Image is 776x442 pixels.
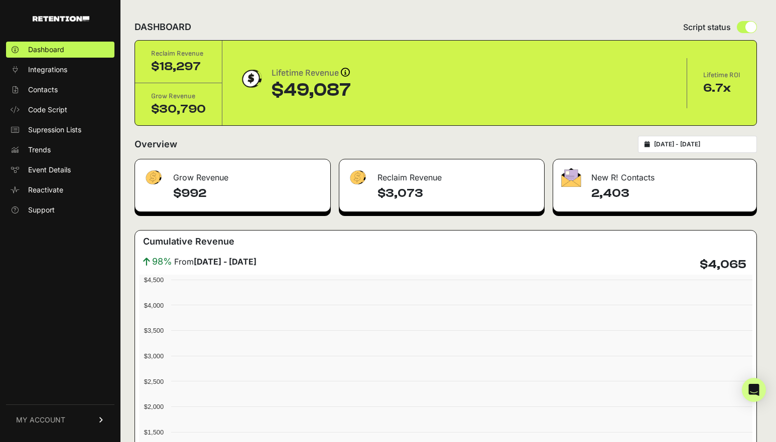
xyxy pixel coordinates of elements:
[6,404,114,435] a: MY ACCOUNT
[33,16,89,22] img: Retention.com
[151,49,206,59] div: Reclaim Revenue
[683,21,731,33] span: Script status
[16,415,65,425] span: MY ACCOUNT
[703,80,740,96] div: 6.7x
[151,91,206,101] div: Grow Revenue
[339,159,544,189] div: Reclaim Revenue
[194,257,256,267] strong: [DATE] - [DATE]
[28,185,63,195] span: Reactivate
[173,185,322,201] h4: $992
[6,182,114,198] a: Reactivate
[144,302,164,309] text: $4,000
[6,122,114,138] a: Supression Lists
[143,235,234,249] h3: Cumulative Revenue
[174,256,256,268] span: From
[152,255,172,269] span: 98%
[6,162,114,178] a: Event Details
[144,276,164,284] text: $4,500
[151,101,206,117] div: $30,790
[703,70,740,80] div: Lifetime ROI
[347,168,367,187] img: fa-dollar-13500eef13a19c4ab2b9ed9ad552e47b0d9fc28b02b83b90ba0e00f96d6372e9.png
[742,378,766,402] div: Open Intercom Messenger
[28,145,51,155] span: Trends
[6,102,114,118] a: Code Script
[28,65,67,75] span: Integrations
[28,125,81,135] span: Supression Lists
[238,66,264,91] img: dollar-coin-05c43ed7efb7bc0c12610022525b4bbbb207c7efeef5aecc26f025e68dcafac9.png
[6,202,114,218] a: Support
[144,428,164,436] text: $1,500
[272,80,351,100] div: $49,087
[144,327,164,334] text: $3,500
[700,257,746,273] h4: $4,065
[553,159,756,189] div: New R! Contacts
[135,20,191,34] h2: DASHBOARD
[272,66,351,80] div: Lifetime Revenue
[6,62,114,78] a: Integrations
[377,185,536,201] h4: $3,073
[144,352,164,360] text: $3,000
[28,165,71,175] span: Event Details
[6,42,114,58] a: Dashboard
[6,82,114,98] a: Contacts
[28,105,67,115] span: Code Script
[135,159,330,189] div: Grow Revenue
[144,403,164,410] text: $2,000
[591,185,748,201] h4: 2,403
[151,59,206,75] div: $18,297
[28,205,55,215] span: Support
[28,45,64,55] span: Dashboard
[6,142,114,158] a: Trends
[561,168,581,187] img: fa-envelope-19ae18322b30453b285274b1b8af3d052b27d846a4fbe8435d1a52b978f639a2.png
[28,85,58,95] span: Contacts
[135,137,177,151] h2: Overview
[144,378,164,385] text: $2,500
[143,168,163,187] img: fa-dollar-13500eef13a19c4ab2b9ed9ad552e47b0d9fc28b02b83b90ba0e00f96d6372e9.png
